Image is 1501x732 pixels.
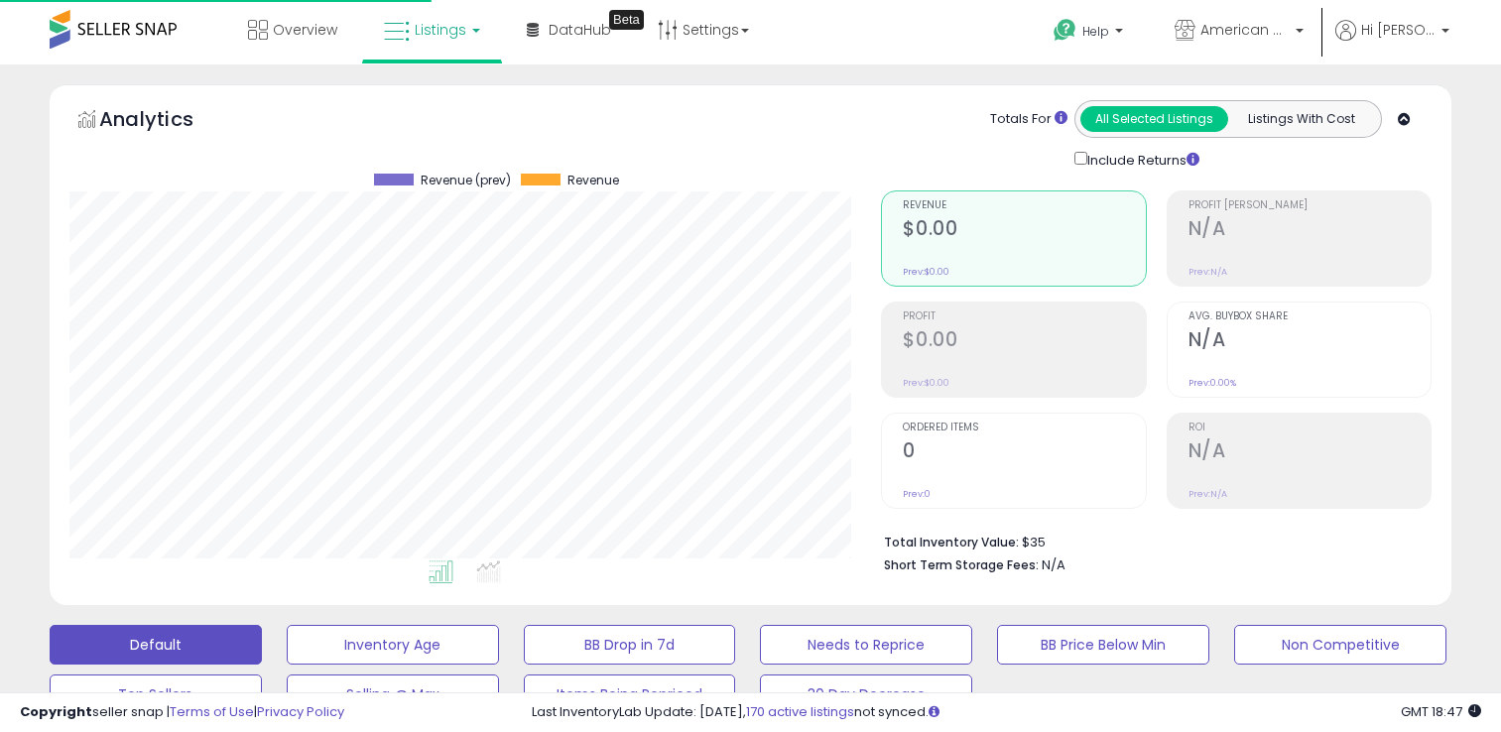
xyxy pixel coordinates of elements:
[609,10,644,30] div: Tooltip anchor
[1188,200,1431,211] span: Profit [PERSON_NAME]
[903,200,1145,211] span: Revenue
[567,174,619,187] span: Revenue
[1188,423,1431,433] span: ROI
[99,105,232,138] h5: Analytics
[884,556,1039,573] b: Short Term Storage Fees:
[903,439,1145,466] h2: 0
[1082,23,1109,40] span: Help
[1401,702,1481,721] span: 2025-09-12 18:47 GMT
[903,217,1145,244] h2: $0.00
[20,702,92,721] strong: Copyright
[1188,266,1227,278] small: Prev: N/A
[1188,439,1431,466] h2: N/A
[884,534,1019,550] b: Total Inventory Value:
[1042,555,1065,574] span: N/A
[549,20,611,40] span: DataHub
[903,488,931,500] small: Prev: 0
[287,625,499,665] button: Inventory Age
[287,674,499,714] button: Selling @ Max
[903,377,949,389] small: Prev: $0.00
[990,110,1067,129] div: Totals For
[170,702,254,721] a: Terms of Use
[884,529,1417,552] li: $35
[1234,625,1446,665] button: Non Competitive
[273,20,337,40] span: Overview
[760,674,972,714] button: 30 Day Decrease
[903,266,949,278] small: Prev: $0.00
[532,703,1481,722] div: Last InventoryLab Update: [DATE], not synced.
[903,311,1145,322] span: Profit
[421,174,511,187] span: Revenue (prev)
[1227,106,1375,132] button: Listings With Cost
[50,674,262,714] button: Top Sellers
[415,20,466,40] span: Listings
[1361,20,1436,40] span: Hi [PERSON_NAME]
[1053,18,1077,43] i: Get Help
[20,703,344,722] div: seller snap | |
[524,625,736,665] button: BB Drop in 7d
[1080,106,1228,132] button: All Selected Listings
[1188,328,1431,355] h2: N/A
[760,625,972,665] button: Needs to Reprice
[1188,488,1227,500] small: Prev: N/A
[903,328,1145,355] h2: $0.00
[257,702,344,721] a: Privacy Policy
[997,625,1209,665] button: BB Price Below Min
[903,423,1145,433] span: Ordered Items
[746,702,854,721] a: 170 active listings
[1038,3,1143,64] a: Help
[1188,311,1431,322] span: Avg. Buybox Share
[1188,217,1431,244] h2: N/A
[50,625,262,665] button: Default
[1060,148,1223,171] div: Include Returns
[1200,20,1290,40] span: American Apollo
[524,674,736,714] button: Items Being Repriced
[1188,377,1236,389] small: Prev: 0.00%
[1335,20,1449,64] a: Hi [PERSON_NAME]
